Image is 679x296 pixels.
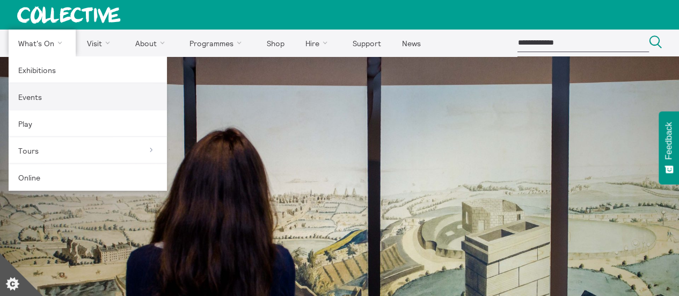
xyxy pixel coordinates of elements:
a: Shop [257,30,294,56]
a: Play [9,110,167,137]
a: Exhibitions [9,56,167,83]
a: What's On [9,30,76,56]
span: Feedback [664,122,674,160]
a: Tours [9,137,167,164]
a: Support [343,30,390,56]
a: About [126,30,178,56]
a: Online [9,164,167,191]
a: Programmes [180,30,255,56]
a: Hire [296,30,341,56]
a: Visit [78,30,124,56]
a: Events [9,83,167,110]
a: News [392,30,430,56]
button: Feedback - Show survey [659,111,679,184]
